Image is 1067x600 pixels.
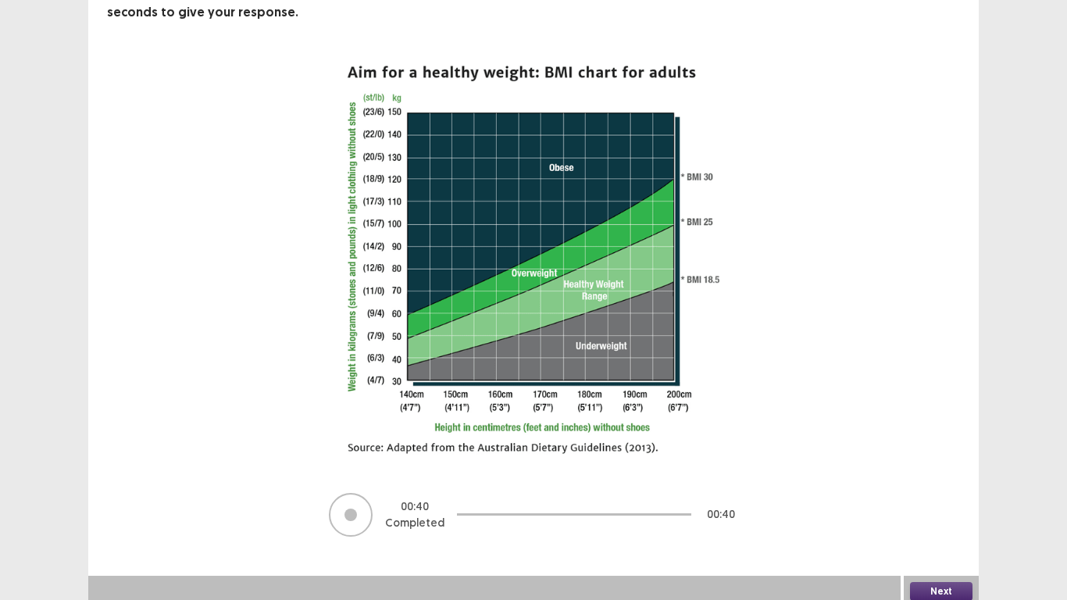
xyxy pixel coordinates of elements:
[401,498,429,515] p: 00 : 40
[707,506,735,523] p: 00 : 40
[385,515,444,531] p: Completed
[338,59,729,460] img: image-description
